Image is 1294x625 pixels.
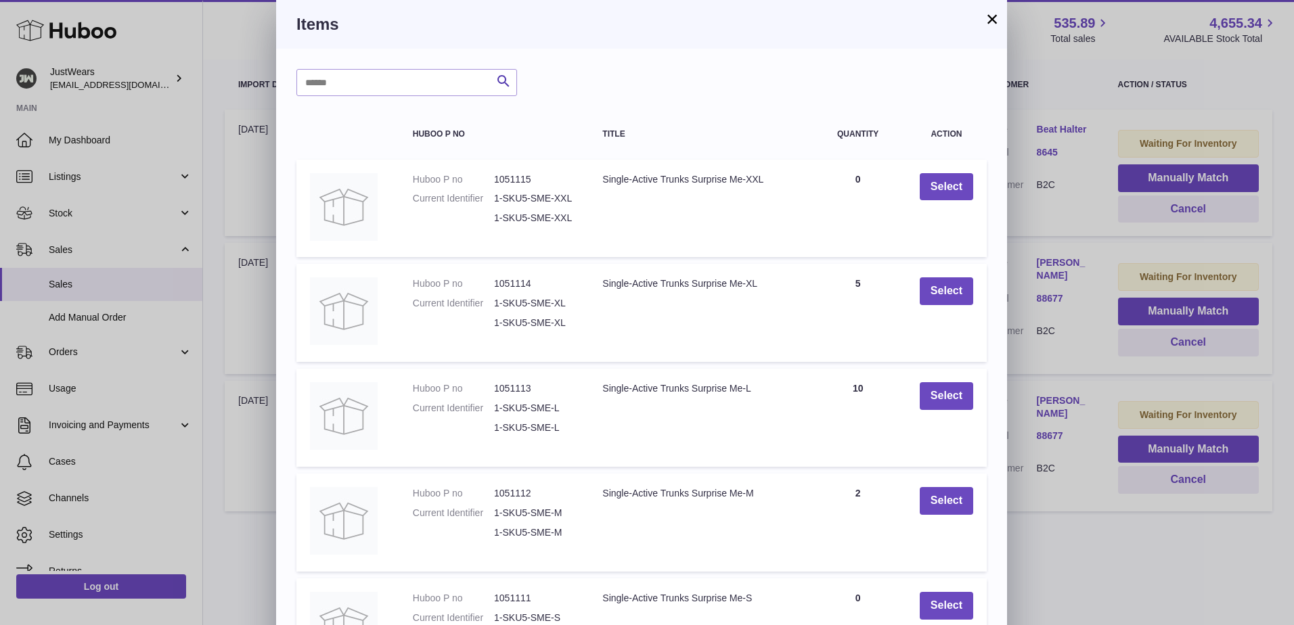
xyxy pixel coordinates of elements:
div: Single-Active Trunks Surprise Me-L [602,382,796,395]
button: Select [920,173,973,201]
td: 10 [810,369,906,467]
td: 0 [810,160,906,258]
dt: Current Identifier [413,192,494,205]
dd: 1-SKU5-SME-M [494,526,575,539]
td: 5 [810,264,906,362]
dd: 1-SKU5-SME-L [494,402,575,415]
dd: 1-SKU5-SME-XXL [494,212,575,225]
div: Single-Active Trunks Surprise Me-XXL [602,173,796,186]
dd: 1-SKU5-SME-L [494,421,575,434]
dt: Current Identifier [413,402,494,415]
dd: 1-SKU5-SME-XL [494,317,575,329]
h3: Items [296,14,987,35]
dt: Huboo P no [413,382,494,395]
dt: Huboo P no [413,592,494,605]
dd: 1051114 [494,277,575,290]
th: Huboo P no [399,116,589,152]
th: Quantity [810,116,906,152]
th: Action [906,116,987,152]
dt: Huboo P no [413,487,494,500]
img: Single-Active Trunks Surprise Me-XXL [310,173,378,241]
button: Select [920,382,973,410]
dd: 1-SKU5-SME-M [494,507,575,519]
img: Single-Active Trunks Surprise Me-L [310,382,378,450]
dd: 1-SKU5-SME-S [494,611,575,624]
dt: Huboo P no [413,277,494,290]
button: Select [920,487,973,515]
dd: 1051112 [494,487,575,500]
button: Select [920,592,973,620]
dd: 1-SKU5-SME-XL [494,297,575,310]
dt: Current Identifier [413,507,494,519]
dd: 1051111 [494,592,575,605]
img: Single-Active Trunks Surprise Me-XL [310,277,378,345]
dd: 1051113 [494,382,575,395]
div: Single-Active Trunks Surprise Me-XL [602,277,796,290]
dt: Current Identifier [413,611,494,624]
dd: 1051115 [494,173,575,186]
div: Single-Active Trunks Surprise Me-S [602,592,796,605]
button: × [984,11,1000,27]
dd: 1-SKU5-SME-XXL [494,192,575,205]
button: Select [920,277,973,305]
dt: Huboo P no [413,173,494,186]
dt: Current Identifier [413,297,494,310]
img: Single-Active Trunks Surprise Me-M [310,487,378,555]
div: Single-Active Trunks Surprise Me-M [602,487,796,500]
th: Title [589,116,809,152]
td: 2 [810,473,906,572]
